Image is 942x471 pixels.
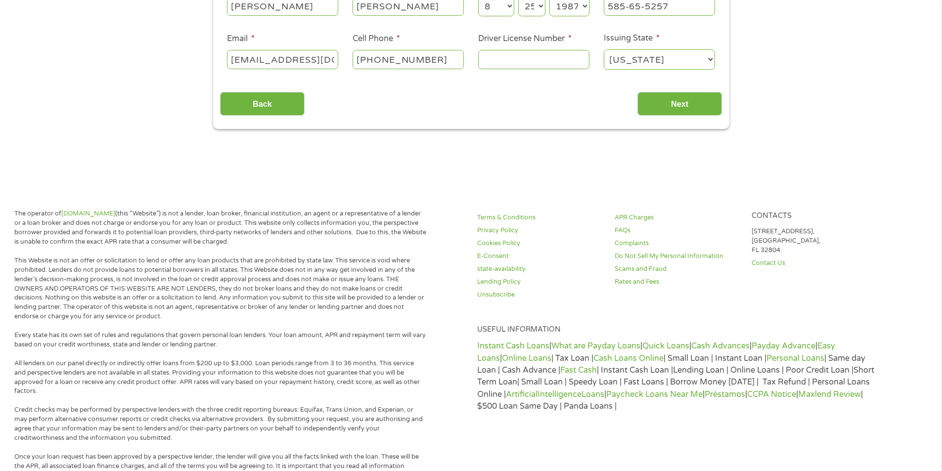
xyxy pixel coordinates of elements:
[642,341,689,351] a: Quick Loans
[477,341,835,363] a: Easy Loans
[615,264,740,274] a: Scams and Fraud
[353,34,400,44] label: Cell Phone
[615,213,740,222] a: APR Charges
[637,92,722,116] input: Next
[615,226,740,235] a: FAQs
[752,258,877,268] a: Contact Us
[691,341,750,351] a: Cash Advances
[14,256,427,321] p: This Website is not an offer or solicitation to lend or offer any loan products that are prohibit...
[14,331,427,349] p: Every state has its own set of rules and regulations that govern personal loan lenders. Your loan...
[477,213,603,222] a: Terms & Conditions
[752,341,815,351] a: Payday Advance
[14,209,427,247] p: The operator of (this “Website”) is not a lender, loan broker, financial institution, an agent or...
[478,34,572,44] label: Driver License Number
[14,359,427,396] p: All lenders on our panel directly or indirectly offer loans from $200 up to $3,000. Loan periods ...
[747,389,796,399] a: CCPA Notice
[477,252,603,261] a: E-Consent
[615,252,740,261] a: Do Not Sell My Personal Information
[604,33,660,43] label: Issuing State
[61,210,115,217] a: [DOMAIN_NAME]
[477,226,603,235] a: Privacy Policy
[502,353,551,363] a: Online Loans
[227,34,255,44] label: Email
[538,389,582,399] a: Intelligence
[353,50,464,69] input: (541) 754-3010
[752,212,877,221] h4: Contacts
[593,353,664,363] a: Cash Loans Online
[227,50,338,69] input: john@gmail.com
[582,389,604,399] a: Loans
[477,340,877,412] p: | | | | | | | Tax Loan | | Small Loan | Instant Loan | | Same day Loan | Cash Advance | | Instant...
[606,389,703,399] a: Paycheck Loans Near Me
[551,341,640,351] a: What are Payday Loans
[220,92,305,116] input: Back
[477,264,603,274] a: state-availability
[477,290,603,300] a: Unsubscribe
[477,341,549,351] a: Instant Cash Loans
[477,325,877,335] h4: Useful Information
[477,239,603,248] a: Cookies Policy
[560,365,597,375] a: Fast Cash
[798,389,861,399] a: Maxlend Review
[477,277,603,287] a: Lending Policy
[752,227,877,255] p: [STREET_ADDRESS], [GEOGRAPHIC_DATA], FL 32804.
[615,239,740,248] a: Complaints
[14,405,427,443] p: Credit checks may be performed by perspective lenders with the three credit reporting bureaus: Eq...
[615,277,740,287] a: Rates and Fees
[766,353,824,363] a: Personal Loans
[506,389,538,399] a: Artificial
[705,389,745,399] a: Préstamos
